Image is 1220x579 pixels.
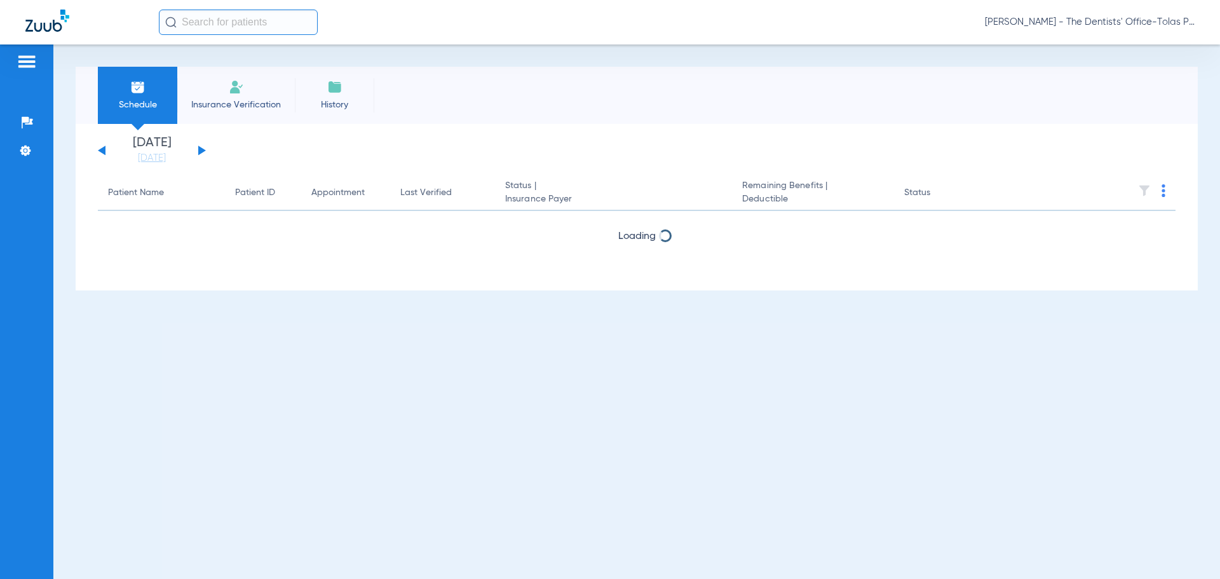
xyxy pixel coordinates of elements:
[618,231,656,242] span: Loading
[311,186,380,200] div: Appointment
[25,10,69,32] img: Zuub Logo
[311,186,365,200] div: Appointment
[732,175,893,211] th: Remaining Benefits |
[742,193,883,206] span: Deductible
[894,175,980,211] th: Status
[187,99,285,111] span: Insurance Verification
[229,79,244,95] img: Manual Insurance Verification
[985,16,1195,29] span: [PERSON_NAME] - The Dentists' Office-Tolas Place ([GEOGRAPHIC_DATA])
[400,186,485,200] div: Last Verified
[327,79,342,95] img: History
[1138,184,1151,197] img: filter.svg
[1162,184,1165,197] img: group-dot-blue.svg
[495,175,732,211] th: Status |
[114,152,190,165] a: [DATE]
[114,137,190,165] li: [DATE]
[159,10,318,35] input: Search for patients
[400,186,452,200] div: Last Verified
[235,186,291,200] div: Patient ID
[505,193,722,206] span: Insurance Payer
[108,186,215,200] div: Patient Name
[235,186,275,200] div: Patient ID
[130,79,146,95] img: Schedule
[304,99,365,111] span: History
[108,186,164,200] div: Patient Name
[107,99,168,111] span: Schedule
[165,17,177,28] img: Search Icon
[17,54,37,69] img: hamburger-icon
